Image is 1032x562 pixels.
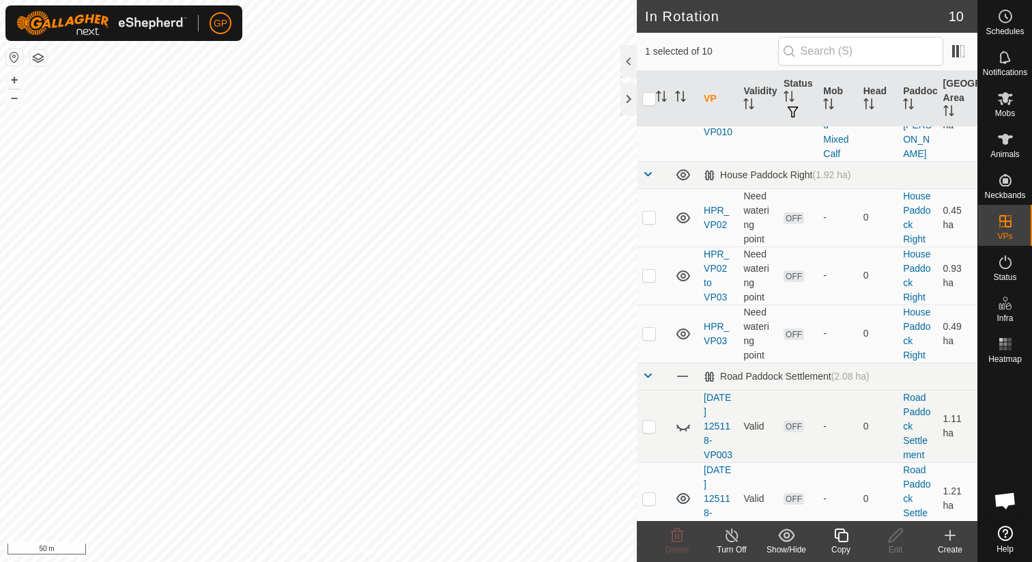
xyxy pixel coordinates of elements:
th: Status [778,71,818,127]
a: HPR_VP03 [704,321,729,346]
th: Validity [738,71,777,127]
td: 0.49 ha [938,305,977,363]
span: (2.08 ha) [831,371,870,382]
span: Animals [990,150,1020,158]
a: Privacy Policy [264,544,315,557]
p-sorticon: Activate to sort [784,93,794,104]
div: Turn Off [704,544,759,556]
h2: In Rotation [645,8,949,25]
span: Neckbands [984,191,1025,199]
td: 0.45 ha [938,188,977,247]
div: - [823,419,852,434]
p-sorticon: Activate to sort [863,100,874,111]
span: OFF [784,270,804,282]
p-sorticon: Activate to sort [903,100,914,111]
span: OFF [784,493,804,505]
th: Head [858,71,898,127]
span: 10 [949,6,964,27]
span: Notifications [983,68,1027,76]
p-sorticon: Activate to sort [943,107,954,118]
span: VPs [997,232,1012,240]
span: Heatmap [988,355,1022,363]
td: Need watering point [738,188,777,247]
td: 1.21 ha [938,462,977,535]
button: Map Layers [30,50,46,66]
a: House Paddock Right [903,191,930,244]
td: Need watering point [738,305,777,363]
span: Delete [665,545,689,554]
p-sorticon: Activate to sort [743,100,754,111]
span: Infra [997,314,1013,322]
a: Contact Us [332,544,372,557]
div: Open chat [985,480,1026,521]
div: Road Paddock Settlement [704,371,870,382]
td: 0 [858,462,898,535]
td: 0 [858,390,898,462]
a: House Paddock Right [903,249,930,303]
div: - [823,268,852,283]
p-sorticon: Activate to sort [823,100,834,111]
span: GP [214,16,227,31]
td: 0 [858,188,898,247]
div: House Paddock Right [704,169,850,181]
p-sorticon: Activate to sort [656,93,667,104]
a: HPR_VP02 to VP03 [704,249,729,303]
input: Search (S) [778,37,943,66]
p-sorticon: Activate to sort [675,93,686,104]
span: OFF [784,212,804,224]
span: Schedules [986,27,1024,36]
a: [DATE] 125118-VP003 [704,392,732,460]
th: [GEOGRAPHIC_DATA] Area [938,71,977,127]
td: Valid [738,390,777,462]
span: Status [993,273,1016,281]
span: (1.92 ha) [812,169,850,180]
th: VP [698,71,738,127]
span: Mobs [995,109,1015,117]
a: [PERSON_NAME] [PERSON_NAME] [903,76,932,159]
span: Help [997,545,1014,553]
div: Edit [868,544,923,556]
a: Road Paddock Settlement [903,464,930,533]
div: Create [923,544,977,556]
td: 0 [858,305,898,363]
span: 1 selected of 10 [645,44,778,59]
a: House Paddock Right [903,307,930,361]
td: 0.93 ha [938,247,977,305]
button: Reset Map [6,49,23,66]
div: - [823,326,852,341]
td: Valid [738,462,777,535]
button: + [6,72,23,88]
td: 0 [858,247,898,305]
a: Help [978,520,1032,559]
button: – [6,89,23,106]
div: - [823,492,852,506]
img: Gallagher Logo [16,11,187,36]
div: - [823,210,852,225]
span: OFF [784,421,804,432]
th: Mob [818,71,857,127]
div: Show/Hide [759,544,814,556]
a: [DATE] 125118-VP005 [704,464,732,533]
td: 1.11 ha [938,390,977,462]
a: Road Paddock Settlement [903,392,930,460]
a: HPR_VP02 [704,205,729,230]
th: Paddock [898,71,937,127]
td: Need watering point [738,247,777,305]
div: Copy [814,544,868,556]
span: OFF [784,328,804,340]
